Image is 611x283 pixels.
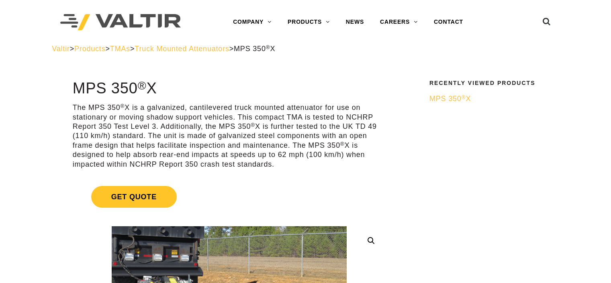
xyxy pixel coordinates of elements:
[429,80,554,86] h2: Recently Viewed Products
[110,45,130,53] a: TMAs
[73,80,386,97] h1: MPS 350 X
[426,14,471,30] a: CONTACT
[52,45,69,53] a: Valtir
[91,186,177,208] span: Get Quote
[121,103,125,109] sup: ®
[52,44,559,54] div: > > > >
[429,94,554,103] a: MPS 350®X
[462,94,466,100] sup: ®
[73,176,386,217] a: Get Quote
[138,79,147,92] sup: ®
[73,103,386,169] p: The MPS 350 X is a galvanized, cantilevered truck mounted attenuator for use on stationary or mov...
[74,45,105,53] a: Products
[338,14,372,30] a: NEWS
[266,44,270,50] sup: ®
[429,95,471,103] span: MPS 350 X
[234,45,275,53] span: MPS 350 X
[280,14,338,30] a: PRODUCTS
[340,141,345,147] sup: ®
[135,45,229,53] a: Truck Mounted Attenuators
[251,122,255,128] sup: ®
[225,14,280,30] a: COMPANY
[60,14,181,31] img: Valtir
[372,14,426,30] a: CAREERS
